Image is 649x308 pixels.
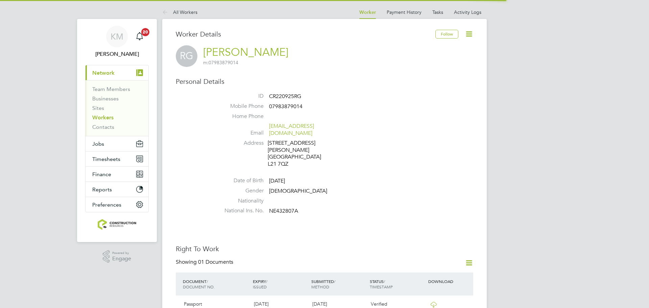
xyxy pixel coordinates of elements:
[269,93,301,100] span: CR220925RG
[310,275,368,293] div: SUBMITTED
[86,182,148,197] button: Reports
[176,77,473,86] h3: Personal Details
[432,9,443,15] a: Tasks
[269,188,327,194] span: [DEMOGRAPHIC_DATA]
[92,70,115,76] span: Network
[216,177,264,184] label: Date of Birth
[112,256,131,262] span: Engage
[111,32,123,41] span: KM
[176,45,197,67] span: RG
[92,105,104,111] a: Sites
[92,156,120,162] span: Timesheets
[85,50,149,58] span: Kacy Melton
[203,60,238,66] span: 07983879014
[86,80,148,136] div: Network
[427,275,473,287] div: DOWNLOAD
[162,9,197,15] a: All Workers
[183,284,215,289] span: DOCUMENT NO.
[269,123,314,137] a: [EMAIL_ADDRESS][DOMAIN_NAME]
[370,284,393,289] span: TIMESTAMP
[368,275,427,293] div: STATUS
[85,26,149,58] a: KM[PERSON_NAME]
[268,140,332,168] div: [STREET_ADDRESS][PERSON_NAME] [GEOGRAPHIC_DATA] L21 7QZ
[92,171,111,177] span: Finance
[86,136,148,151] button: Jobs
[251,275,310,293] div: EXPIRY
[181,275,251,293] div: DOCUMENT
[371,301,387,307] span: Verified
[334,279,335,284] span: /
[266,279,267,284] span: /
[216,113,264,120] label: Home Phone
[92,141,104,147] span: Jobs
[98,219,137,230] img: construction-resources-logo-retina.png
[216,129,264,137] label: Email
[203,46,288,59] a: [PERSON_NAME]
[387,9,422,15] a: Payment History
[216,93,264,100] label: ID
[216,207,264,214] label: National Ins. No.
[92,86,130,92] a: Team Members
[359,9,376,15] a: Worker
[269,103,303,110] span: 07983879014
[311,284,329,289] span: METHOD
[86,151,148,166] button: Timesheets
[216,187,264,194] label: Gender
[384,279,385,284] span: /
[92,95,119,102] a: Businesses
[207,279,208,284] span: /
[176,259,235,266] div: Showing
[86,65,148,80] button: Network
[216,140,264,147] label: Address
[85,219,149,230] a: Go to home page
[216,197,264,205] label: Nationality
[198,259,233,265] span: 01 Documents
[435,30,458,39] button: Follow
[216,103,264,110] label: Mobile Phone
[92,124,114,130] a: Contacts
[269,177,285,184] span: [DATE]
[253,284,267,289] span: ISSUED
[133,26,146,47] a: 20
[86,197,148,212] button: Preferences
[141,28,149,36] span: 20
[103,250,131,263] a: Powered byEngage
[112,250,131,256] span: Powered by
[86,167,148,182] button: Finance
[176,244,473,253] h3: Right To Work
[92,186,112,193] span: Reports
[92,202,121,208] span: Preferences
[77,19,157,242] nav: Main navigation
[176,30,435,39] h3: Worker Details
[203,60,209,66] span: m:
[269,208,298,215] span: NE432807A
[454,9,481,15] a: Activity Logs
[92,114,114,121] a: Workers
